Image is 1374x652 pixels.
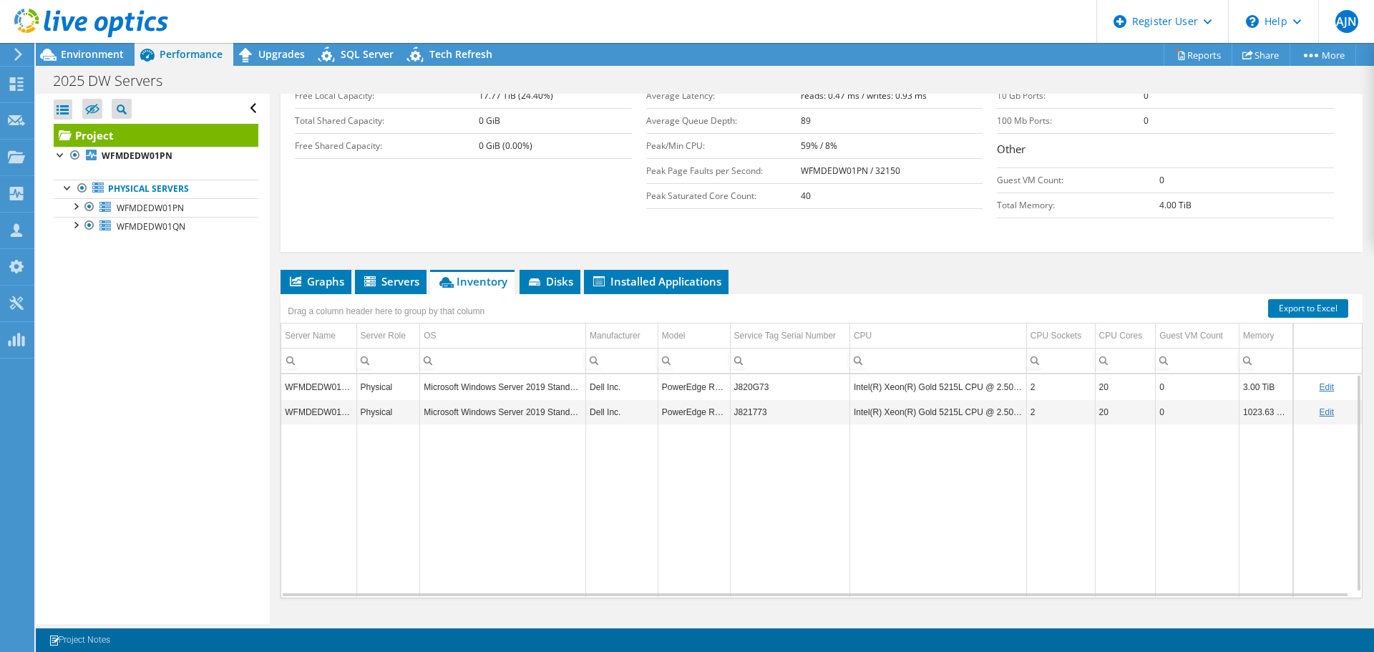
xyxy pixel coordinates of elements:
[102,150,172,162] b: WFMDEDW01PN
[586,374,658,399] td: Column Manufacturer, Value Dell Inc.
[801,190,811,202] b: 40
[997,83,1144,108] td: 10 Gb Ports:
[54,147,258,165] a: WFMDEDW01PN
[281,294,1363,598] div: Data grid
[1243,327,1274,344] div: Memory
[646,83,801,108] td: Average Latency:
[424,327,436,344] div: OS
[361,379,416,396] div: Physical
[662,327,686,344] div: Model
[1026,399,1095,424] td: Column CPU Sockets, Value 2
[1030,327,1081,344] div: CPU Sockets
[1268,299,1348,318] a: Export to Excel
[730,323,849,349] td: Service Tag Serial Number Column
[658,399,730,424] td: Column Model, Value PowerEdge R740
[1290,44,1356,66] a: More
[285,327,336,344] div: Server Name
[1164,44,1232,66] a: Reports
[420,348,586,373] td: Column OS, Filter cell
[420,399,586,424] td: Column OS, Value Microsoft Windows Server 2019 Standard
[281,399,356,424] td: Column Server Name, Value WFMDEDW01QN
[646,183,801,208] td: Peak Saturated Core Count:
[1095,374,1156,399] td: Column CPU Cores, Value 20
[117,202,184,214] span: WFMDEDW01PN
[281,323,356,349] td: Server Name Column
[54,124,258,147] a: Project
[356,323,420,349] td: Server Role Column
[356,348,420,373] td: Column Server Role, Filter cell
[479,89,553,102] b: 17.77 TiB (24.40%)
[1319,382,1334,392] a: Edit
[801,165,900,177] b: WFMDEDW01PN / 32150
[281,374,356,399] td: Column Server Name, Value WFMDEDW01PN
[39,631,120,649] a: Project Notes
[1144,115,1149,127] b: 0
[658,374,730,399] td: Column Model, Value PowerEdge R740
[1159,174,1164,186] b: 0
[730,348,849,373] td: Column Service Tag Serial Number, Filter cell
[361,327,406,344] div: Server Role
[1095,323,1156,349] td: CPU Cores Column
[1095,399,1156,424] td: Column CPU Cores, Value 20
[997,167,1159,193] td: Guest VM Count:
[590,327,640,344] div: Manufacturer
[1239,323,1293,349] td: Memory Column
[1095,348,1156,373] td: Column CPU Cores, Filter cell
[801,140,837,152] b: 59% / 8%
[646,108,801,133] td: Average Queue Depth:
[849,348,1026,373] td: Column CPU, Filter cell
[586,323,658,349] td: Manufacturer Column
[1239,374,1293,399] td: Column Memory, Value 3.00 TiB
[420,374,586,399] td: Column OS, Value Microsoft Windows Server 2019 Standard
[479,140,532,152] b: 0 GiB (0.00%)
[54,198,258,217] a: WFMDEDW01PN
[586,348,658,373] td: Column Manufacturer, Filter cell
[1319,407,1334,417] a: Edit
[1159,199,1192,211] b: 4.00 TiB
[1232,44,1290,66] a: Share
[1144,89,1149,102] b: 0
[1026,348,1095,373] td: Column CPU Sockets, Filter cell
[591,274,721,288] span: Installed Applications
[1246,15,1259,28] svg: \n
[801,115,811,127] b: 89
[362,274,419,288] span: Servers
[288,274,344,288] span: Graphs
[258,47,305,61] span: Upgrades
[61,47,124,61] span: Environment
[658,323,730,349] td: Model Column
[284,301,488,321] div: Drag a column header here to group by that column
[1156,348,1239,373] td: Column Guest VM Count, Filter cell
[646,133,801,158] td: Peak/Min CPU:
[1156,374,1239,399] td: Column Guest VM Count, Value 0
[356,399,420,424] td: Column Server Role, Value Physical
[1335,10,1358,33] span: AJN
[295,133,479,158] td: Free Shared Capacity:
[646,158,801,183] td: Peak Page Faults per Second:
[479,115,500,127] b: 0 GiB
[849,399,1026,424] td: Column CPU, Value Intel(R) Xeon(R) Gold 5215L CPU @ 2.50GHz
[658,348,730,373] td: Column Model, Filter cell
[1239,399,1293,424] td: Column Memory, Value 1023.63 GiB
[997,141,1334,160] h3: Other
[997,193,1159,218] td: Total Memory:
[997,108,1144,133] td: 100 Mb Ports:
[586,399,658,424] td: Column Manufacturer, Value Dell Inc.
[429,47,492,61] span: Tech Refresh
[1026,323,1095,349] td: CPU Sockets Column
[1156,323,1239,349] td: Guest VM Count Column
[1026,374,1095,399] td: Column CPU Sockets, Value 2
[730,399,849,424] td: Column Service Tag Serial Number, Value J821773
[730,374,849,399] td: Column Service Tag Serial Number, Value J820G73
[854,327,872,344] div: CPU
[527,274,573,288] span: Disks
[356,374,420,399] td: Column Server Role, Value Physical
[1156,399,1239,424] td: Column Guest VM Count, Value 0
[160,47,223,61] span: Performance
[849,323,1026,349] td: CPU Column
[47,73,185,89] h1: 2025 DW Servers
[361,404,416,421] div: Physical
[801,89,927,102] b: reads: 0.47 ms / writes: 0.93 ms
[420,323,586,349] td: OS Column
[437,274,507,288] span: Inventory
